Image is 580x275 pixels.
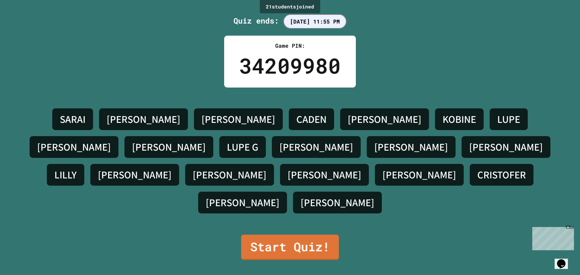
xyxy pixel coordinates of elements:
[296,113,327,126] h4: CADEN
[382,168,456,181] h4: [PERSON_NAME]
[301,196,374,209] h4: [PERSON_NAME]
[555,251,574,269] iframe: chat widget
[54,168,77,181] h4: LILLY
[477,168,526,181] h4: CRISTOFER
[107,113,180,126] h4: [PERSON_NAME]
[497,113,520,126] h4: LUPE
[469,141,543,153] h4: [PERSON_NAME]
[37,141,111,153] h4: [PERSON_NAME]
[60,113,85,126] h4: SARAI
[98,168,172,181] h4: [PERSON_NAME]
[239,50,341,82] div: 34209980
[201,113,275,126] h4: [PERSON_NAME]
[206,196,279,209] h4: [PERSON_NAME]
[2,2,42,38] div: Chat with us now!Close
[279,141,353,153] h4: [PERSON_NAME]
[234,15,346,27] div: Quiz ends:
[193,168,266,181] h4: [PERSON_NAME]
[283,14,346,29] span: [DATE] 11:55 PM
[374,141,448,153] h4: [PERSON_NAME]
[443,113,476,126] h4: KOBINE
[348,113,421,126] h4: [PERSON_NAME]
[239,42,341,50] div: Game PIN:
[288,168,361,181] h4: [PERSON_NAME]
[227,141,258,153] h4: LUPE G
[530,225,574,250] iframe: chat widget
[241,235,339,260] a: Start Quiz!
[132,141,206,153] h4: [PERSON_NAME]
